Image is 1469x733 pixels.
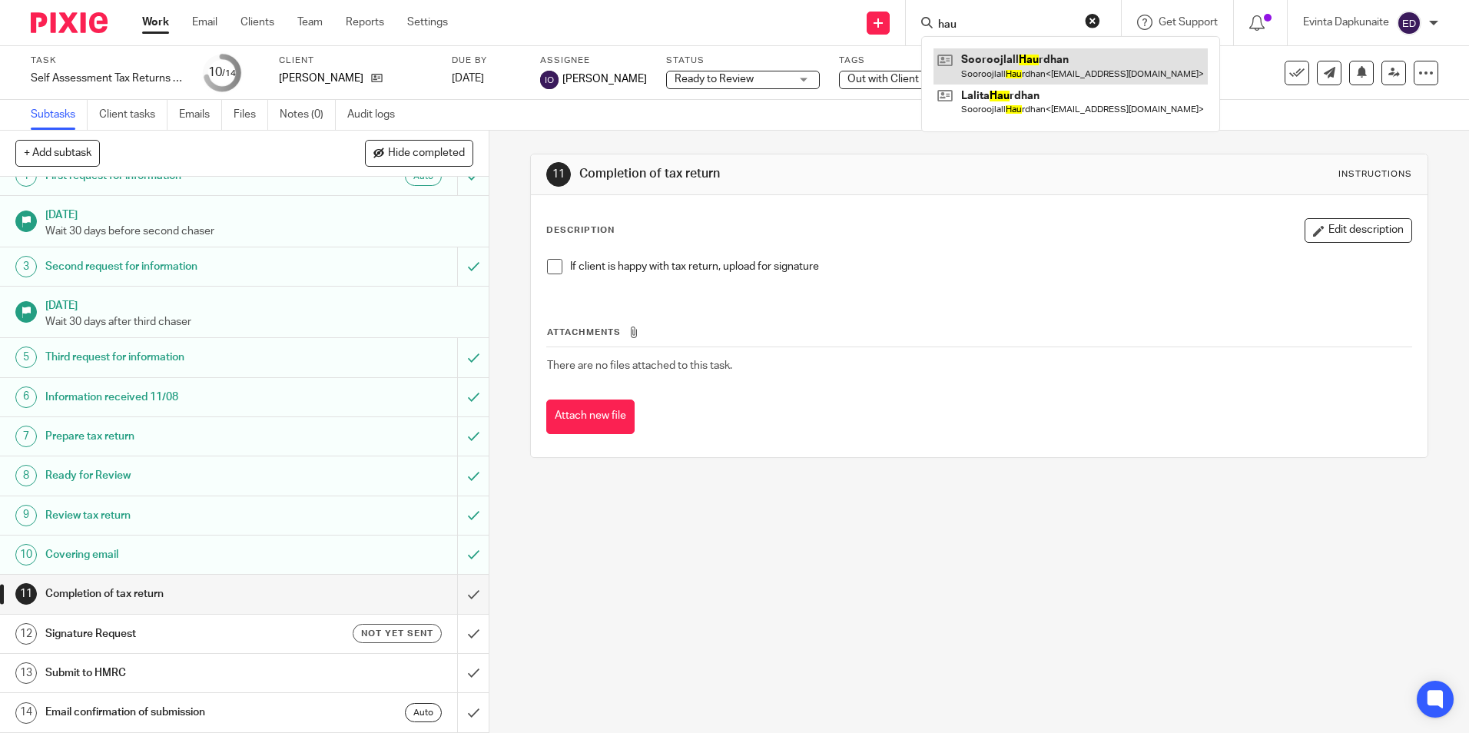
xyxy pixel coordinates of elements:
h1: First request for information [45,164,310,187]
a: Client tasks [99,100,167,130]
h1: Email confirmation of submission [45,701,310,724]
label: Assignee [540,55,647,67]
span: Attachments [547,328,621,337]
div: 11 [546,162,571,187]
h1: Ready for Review [45,464,310,487]
h1: Covering email [45,543,310,566]
span: Out with Client [847,74,919,85]
a: Clients [240,15,274,30]
h1: Signature Request [45,622,310,645]
div: 3 [15,256,37,277]
div: 8 [15,465,37,486]
p: If client is happy with tax return, upload for signature [570,259,1411,274]
div: 13 [15,662,37,684]
div: 6 [15,386,37,408]
a: Settings [407,15,448,30]
button: Edit description [1305,218,1412,243]
a: Subtasks [31,100,88,130]
div: 9 [15,505,37,526]
h1: Submit to HMRC [45,662,310,685]
label: Tags [839,55,993,67]
label: Task [31,55,184,67]
span: [DATE] [452,73,484,84]
p: Wait 30 days before second chaser [45,224,474,239]
span: Not yet sent [361,627,433,640]
span: There are no files attached to this task. [547,360,732,371]
img: Pixie [31,12,108,33]
a: Emails [179,100,222,130]
div: 5 [15,347,37,368]
a: Audit logs [347,100,406,130]
span: [PERSON_NAME] [562,71,647,87]
button: Attach new file [546,400,635,434]
a: Files [234,100,268,130]
div: Instructions [1338,168,1412,181]
img: svg%3E [540,71,559,89]
button: Clear [1085,13,1100,28]
div: Auto [405,167,442,186]
h1: [DATE] [45,294,474,313]
a: Work [142,15,169,30]
h1: Information received 11/08 [45,386,310,409]
p: Description [546,224,615,237]
label: Due by [452,55,521,67]
label: Client [279,55,433,67]
a: Team [297,15,323,30]
h1: Completion of tax return [579,166,1012,182]
a: Email [192,15,217,30]
button: Hide completed [365,140,473,166]
div: 14 [15,702,37,724]
div: 11 [15,583,37,605]
small: /14 [222,69,236,78]
a: Notes (0) [280,100,336,130]
p: Evinta Dapkunaite [1303,15,1389,30]
div: 12 [15,623,37,645]
h1: Review tax return [45,504,310,527]
p: Wait 30 days after third chaser [45,314,474,330]
label: Status [666,55,820,67]
h1: Completion of tax return [45,582,310,605]
h1: Second request for information [45,255,310,278]
h1: Third request for information [45,346,310,369]
button: + Add subtask [15,140,100,166]
div: 10 [208,64,236,81]
input: Search [937,18,1075,32]
div: 7 [15,426,37,447]
div: Self Assessment Tax Returns - NON BOOKKEEPING CLIENTS [31,71,184,86]
h1: [DATE] [45,204,474,223]
p: [PERSON_NAME] [279,71,363,86]
span: Hide completed [388,148,465,160]
span: Ready to Review [675,74,754,85]
div: 1 [15,165,37,187]
span: Get Support [1159,17,1218,28]
h1: Prepare tax return [45,425,310,448]
img: svg%3E [1397,11,1421,35]
div: Auto [405,703,442,722]
a: Reports [346,15,384,30]
div: 10 [15,544,37,566]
